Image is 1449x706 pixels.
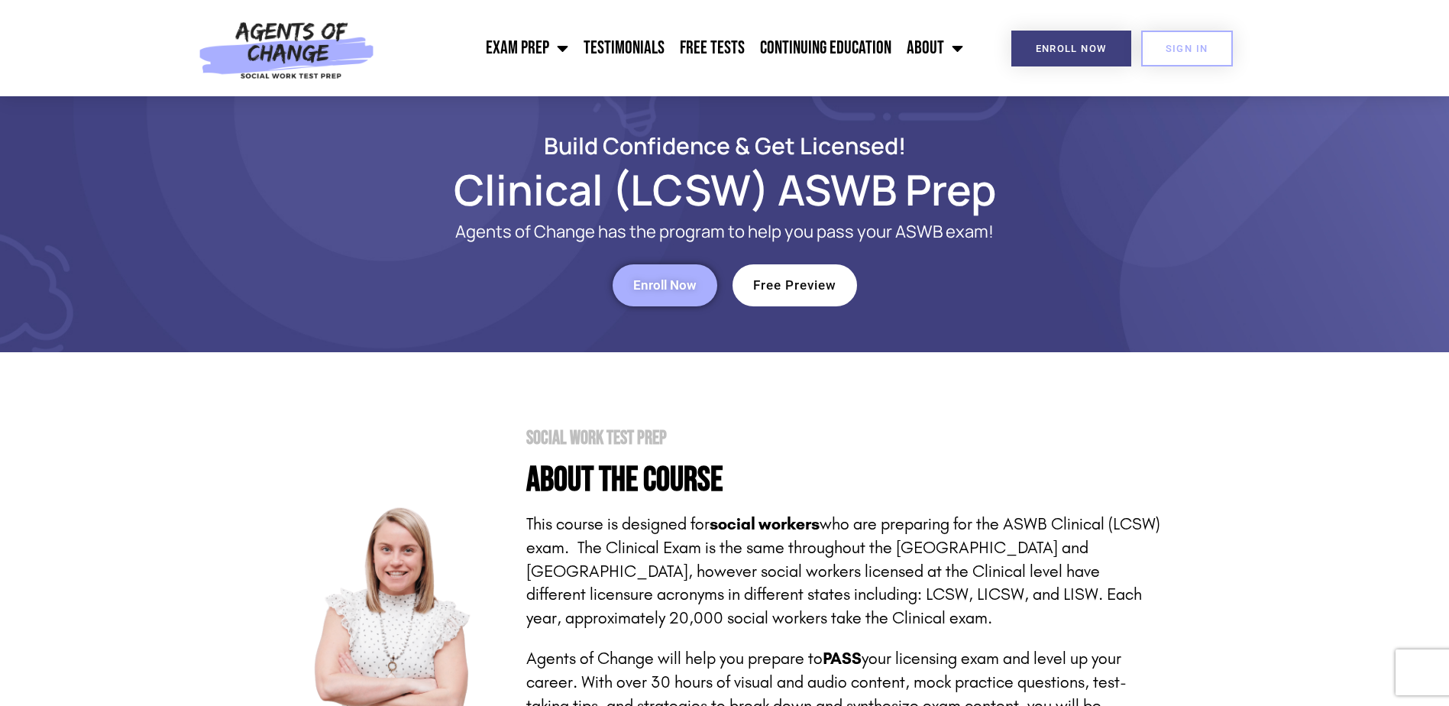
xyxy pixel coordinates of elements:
p: Agents of Change has the program to help you pass your ASWB exam! [351,222,1099,241]
nav: Menu [383,29,971,67]
a: Continuing Education [752,29,899,67]
strong: social workers [710,514,820,534]
a: Enroll Now [1011,31,1131,66]
a: Free Tests [672,29,752,67]
a: Enroll Now [613,264,717,306]
h4: About the Course [526,463,1160,497]
span: Enroll Now [633,279,697,292]
span: Enroll Now [1036,44,1107,53]
a: SIGN IN [1141,31,1233,66]
a: About [899,29,971,67]
a: Exam Prep [478,29,576,67]
h2: Build Confidence & Get Licensed! [289,134,1160,157]
strong: PASS [823,649,862,669]
span: SIGN IN [1166,44,1208,53]
a: Testimonials [576,29,672,67]
h2: Social Work Test Prep [526,429,1160,448]
span: Free Preview [753,279,836,292]
a: Free Preview [733,264,857,306]
h1: Clinical (LCSW) ASWB Prep [289,172,1160,207]
p: This course is designed for who are preparing for the ASWB Clinical (LCSW) exam. The Clinical Exa... [526,513,1160,630]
